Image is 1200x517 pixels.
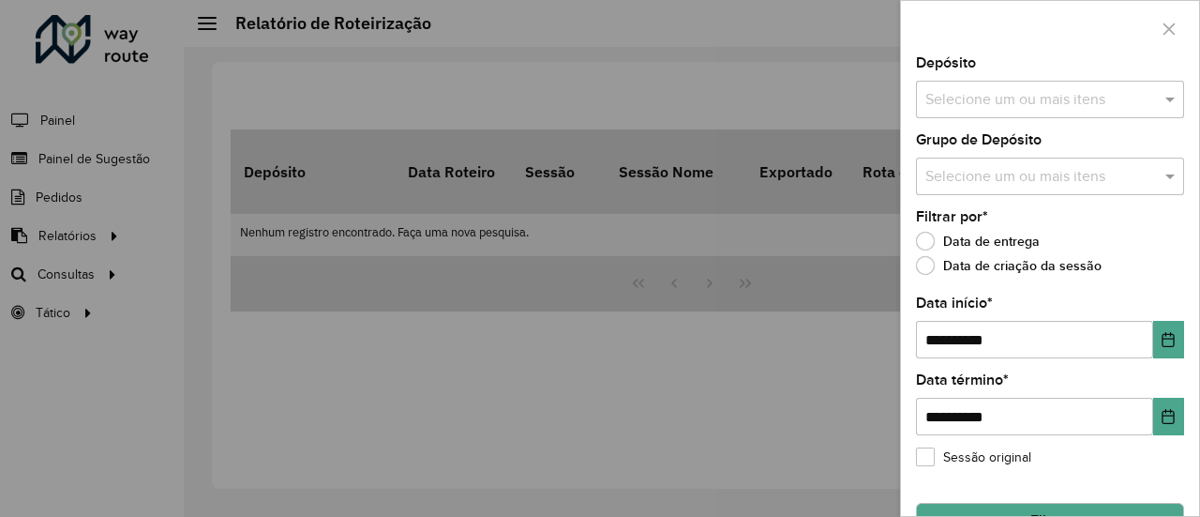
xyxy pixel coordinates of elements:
[916,256,1102,275] label: Data de criação da sessão
[916,369,1009,391] label: Data término
[1153,398,1184,435] button: Choose Date
[1153,321,1184,358] button: Choose Date
[916,205,988,228] label: Filtrar por
[916,52,976,74] label: Depósito
[916,448,1031,467] label: Sessão original
[916,292,993,314] label: Data início
[916,232,1040,251] label: Data de entrega
[916,129,1042,151] label: Grupo de Depósito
